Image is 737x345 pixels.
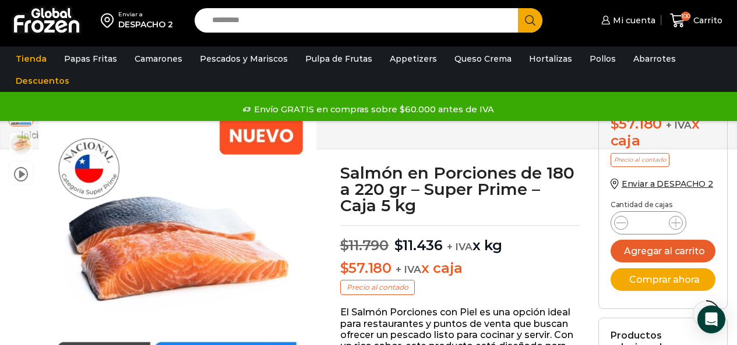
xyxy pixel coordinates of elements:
[637,215,660,231] input: Product quantity
[340,280,415,295] p: Precio al contado
[299,48,378,70] a: Pulpa de Frutas
[340,165,581,214] h1: Salmón en Porciones de 180 a 220 gr – Super Prime – Caja 5 kg
[611,153,669,167] p: Precio al contado
[622,179,713,189] span: Enviar a DESPACHO 2
[611,116,715,150] div: x caja
[101,10,118,30] img: address-field-icon.svg
[447,241,472,252] span: + IVA
[627,48,682,70] a: Abarrotes
[523,48,578,70] a: Hortalizas
[396,264,421,275] span: + IVA
[449,48,517,70] a: Queso Crema
[118,19,173,30] div: DESPACHO 2
[518,8,542,33] button: Search button
[340,237,349,254] span: $
[9,133,33,156] span: plato-salmon
[611,201,715,209] p: Cantidad de cajas
[10,48,52,70] a: Tienda
[681,12,690,21] span: 100
[384,48,443,70] a: Appetizers
[394,237,403,254] span: $
[584,48,622,70] a: Pollos
[58,48,123,70] a: Papas Fritas
[340,237,389,254] bdi: 11.790
[611,179,713,189] a: Enviar a DESPACHO 2
[667,7,725,34] a: 100 Carrito
[666,119,692,131] span: + IVA
[611,268,715,291] button: Comprar ahora
[611,115,662,132] bdi: 57.180
[10,70,75,92] a: Descuentos
[690,15,722,26] span: Carrito
[340,225,581,254] p: x kg
[340,260,581,277] p: x caja
[610,15,655,26] span: Mi cuenta
[598,9,655,32] a: Mi cuenta
[611,240,715,262] button: Agregar al carrito
[611,115,619,132] span: $
[394,237,443,254] bdi: 11.436
[194,48,294,70] a: Pescados y Mariscos
[118,10,173,19] div: Enviar a
[340,259,392,276] bdi: 57.180
[340,259,349,276] span: $
[697,305,725,333] div: Open Intercom Messenger
[129,48,188,70] a: Camarones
